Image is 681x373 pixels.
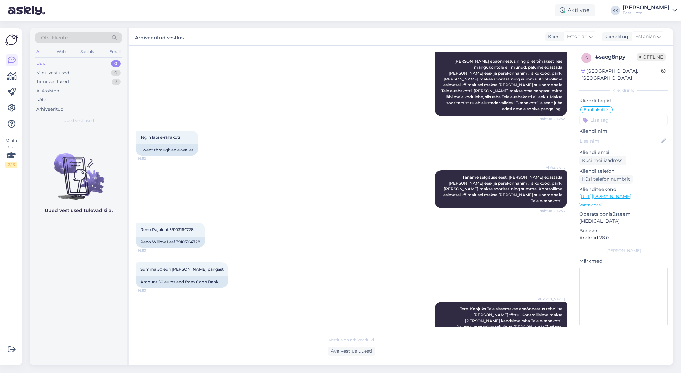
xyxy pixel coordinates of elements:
[537,297,565,302] span: [PERSON_NAME]
[441,47,563,111] span: Tere! [PERSON_NAME] ebaõnnestus ning piletit/makset Teie mängukontole ei ilmunud, palume edastada...
[585,55,588,60] span: s
[555,4,595,16] div: Aktiivne
[112,79,121,85] div: 3
[579,211,668,218] p: Operatsioonisüsteem
[539,208,565,213] span: Nähtud ✓ 14:53
[579,97,668,104] p: Kliendi tag'id
[611,6,620,15] div: KK
[584,108,605,112] span: E-rahakott
[579,248,668,254] div: [PERSON_NAME]
[36,70,69,76] div: Minu vestlused
[579,128,668,134] p: Kliendi nimi
[55,47,67,56] div: Web
[602,33,630,40] div: Klienditugi
[79,47,95,56] div: Socials
[36,97,46,103] div: Kõik
[328,347,375,356] div: Ava vestlus uuesti
[140,227,194,232] span: Reno Pajuleht 39103164728
[136,276,228,288] div: Amount 50 euros and from Coop Bank
[579,175,633,184] div: Küsi telefoninumbrit
[140,135,180,140] span: Tegin läbi e-rahakoti
[579,218,668,225] p: [MEDICAL_DATA]
[136,144,198,156] div: I went through an e-wallet
[579,186,668,193] p: Klienditeekond
[108,47,122,56] div: Email
[111,60,121,67] div: 0
[140,267,224,272] span: Summa 50 euri [PERSON_NAME] pangast
[36,79,69,85] div: Tiimi vestlused
[30,141,127,201] img: No chats
[5,162,17,168] div: 2 / 3
[623,10,670,16] div: Eesti Loto
[579,168,668,175] p: Kliendi telefon
[136,237,205,248] div: Reno Willow Leaf 39103164728
[567,33,587,40] span: Estonian
[41,34,68,41] span: Otsi kliente
[36,60,45,67] div: Uus
[579,234,668,241] p: Android 28.0
[623,5,670,10] div: [PERSON_NAME]
[579,115,668,125] input: Lisa tag
[456,306,563,329] span: Tere. Kahjuks Teie sissemakse ebaõnnestus tehnilise [PERSON_NAME] tõttu. Kontrollisime makse [PER...
[5,138,17,168] div: Vaata siia
[579,87,668,93] div: Kliendi info
[111,70,121,76] div: 0
[635,33,656,40] span: Estonian
[580,137,660,145] input: Lisa nimi
[579,193,631,199] a: [URL][DOMAIN_NAME]
[579,156,626,165] div: Küsi meiliaadressi
[545,33,561,40] div: Klient
[579,227,668,234] p: Brauser
[35,47,43,56] div: All
[138,288,163,293] span: 14:53
[579,202,668,208] p: Vaata edasi ...
[138,156,163,161] span: 14:52
[579,258,668,265] p: Märkmed
[135,32,184,41] label: Arhiveeritud vestlus
[579,149,668,156] p: Kliendi email
[45,207,113,214] p: Uued vestlused tulevad siia.
[623,5,677,16] a: [PERSON_NAME]Eesti Loto
[5,34,18,46] img: Askly Logo
[581,68,661,81] div: [GEOGRAPHIC_DATA], [GEOGRAPHIC_DATA]
[539,116,565,121] span: Nähtud ✓ 14:52
[63,118,94,124] span: Uued vestlused
[138,248,163,253] span: 14:53
[36,88,61,94] div: AI Assistent
[443,175,563,203] span: Täname selgituse eest. [PERSON_NAME] edastada [PERSON_NAME] ees- ja perekonnanimi, isikukood, pan...
[637,53,666,61] span: Offline
[36,106,64,113] div: Arhiveeritud
[329,337,374,343] span: Vestlus on arhiveeritud
[595,53,637,61] div: # saog8npy
[540,165,565,170] span: AI Assistent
